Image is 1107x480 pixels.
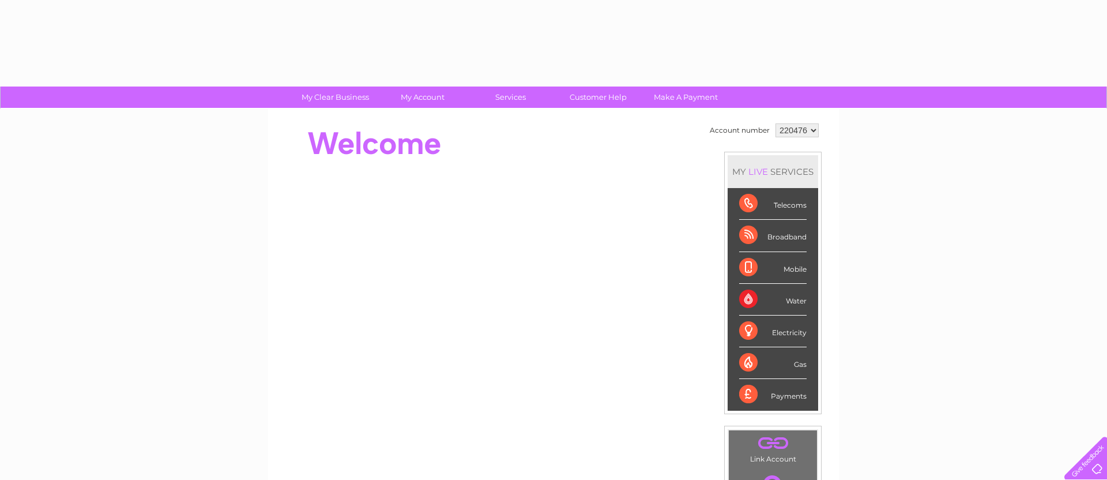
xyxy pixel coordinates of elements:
[739,220,807,252] div: Broadband
[739,188,807,220] div: Telecoms
[739,316,807,347] div: Electricity
[739,252,807,284] div: Mobile
[375,87,470,108] a: My Account
[288,87,383,108] a: My Clear Business
[732,433,814,453] a: .
[551,87,646,108] a: Customer Help
[728,430,818,466] td: Link Account
[739,284,807,316] div: Water
[707,121,773,140] td: Account number
[739,379,807,410] div: Payments
[739,347,807,379] div: Gas
[463,87,558,108] a: Services
[728,155,818,188] div: MY SERVICES
[746,166,770,177] div: LIVE
[638,87,733,108] a: Make A Payment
